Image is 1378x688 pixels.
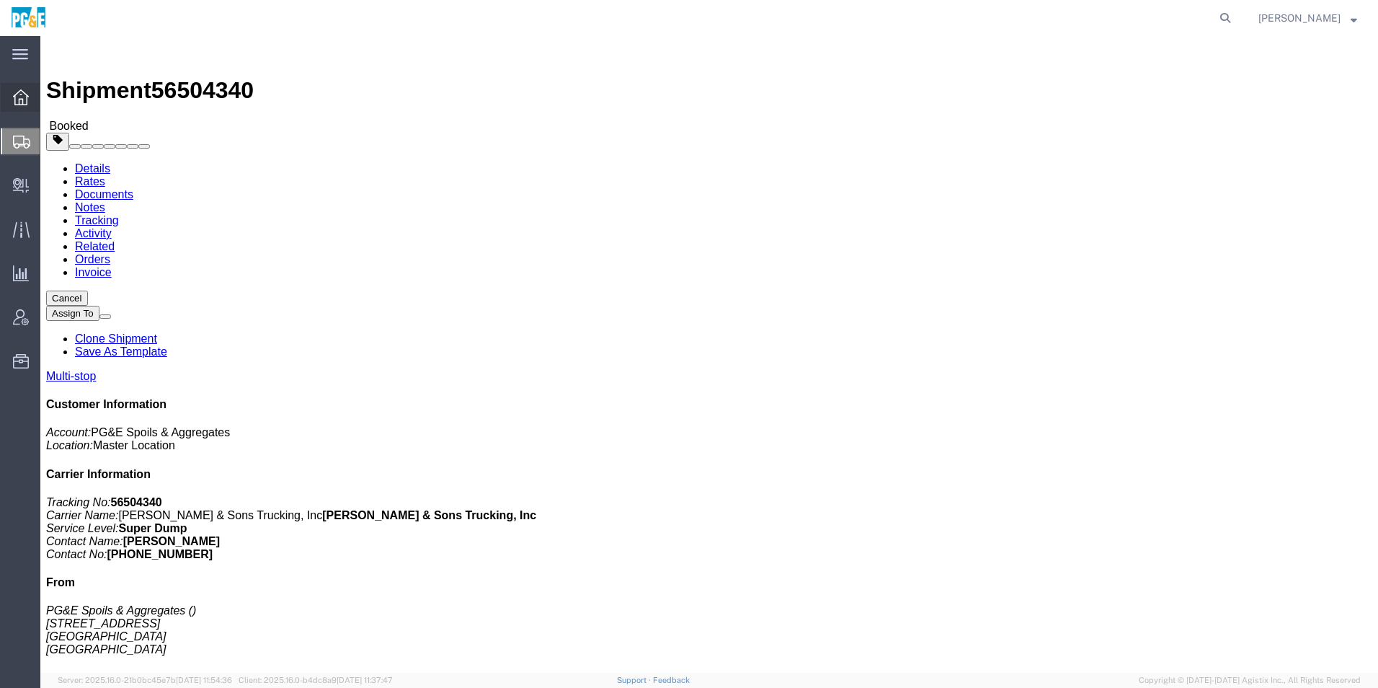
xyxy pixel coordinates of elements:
[617,676,653,684] a: Support
[176,676,232,684] span: [DATE] 11:54:36
[10,7,47,29] img: logo
[58,676,232,684] span: Server: 2025.16.0-21b0bc45e7b
[653,676,690,684] a: Feedback
[239,676,393,684] span: Client: 2025.16.0-b4dc8a9
[1258,9,1358,27] button: [PERSON_NAME]
[1258,10,1341,26] span: Rhiannon Nichols
[337,676,393,684] span: [DATE] 11:37:47
[1139,674,1361,687] span: Copyright © [DATE]-[DATE] Agistix Inc., All Rights Reserved
[40,36,1378,673] iframe: FS Legacy Container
